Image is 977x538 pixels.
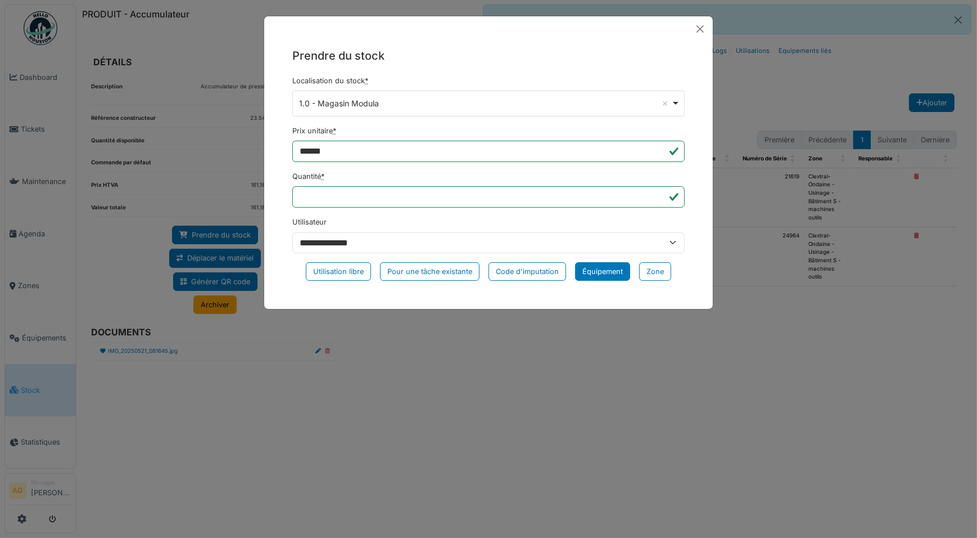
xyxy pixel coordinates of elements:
div: Code d'imputation [488,262,566,281]
label: Localisation du stock [292,75,368,86]
h5: Prendre du stock [292,47,685,64]
div: 1.0 - Magasin Modula [300,97,671,109]
div: Zone [639,262,671,281]
label: Quantité [292,171,324,182]
abbr: Requis [321,172,324,181]
label: Utilisateur [292,217,327,227]
abbr: Requis [333,127,336,135]
div: Équipement [575,262,630,281]
div: Utilisation libre [306,262,371,281]
abbr: Requis [365,77,368,85]
button: Remove item: '122514' [659,98,671,109]
div: Pour une tâche existante [380,262,480,281]
button: Close [692,21,708,37]
label: Prix unitaire [292,125,336,136]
